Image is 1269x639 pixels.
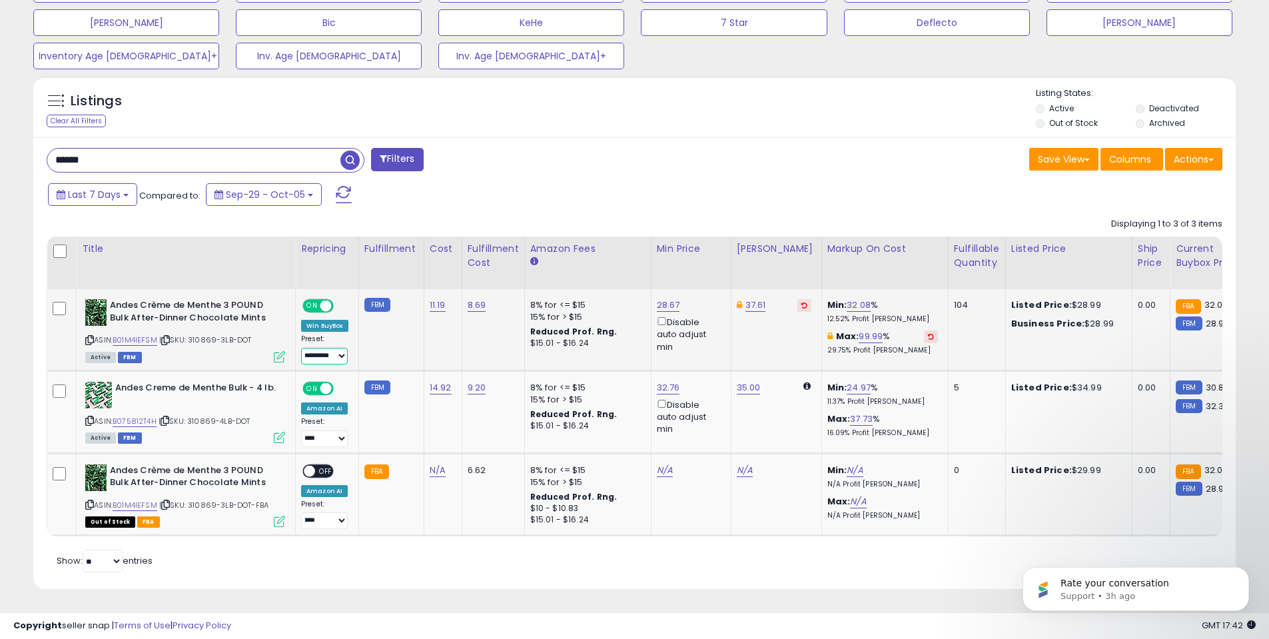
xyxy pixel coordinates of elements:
[430,464,446,477] a: N/A
[1176,242,1244,270] div: Current Buybox Price
[364,298,390,312] small: FBM
[173,619,231,632] a: Privacy Policy
[236,9,422,36] button: Bic
[1165,148,1222,171] button: Actions
[438,9,624,36] button: KeHe
[827,480,938,489] p: N/A Profit [PERSON_NAME]
[68,188,121,201] span: Last 7 Days
[226,188,305,201] span: Sep-29 - Oct-05
[1111,218,1222,231] div: Displaying 1 to 3 of 3 items
[301,402,348,414] div: Amazon AI
[301,242,353,256] div: Repricing
[844,9,1030,36] button: Deflecto
[836,330,859,342] b: Max:
[85,299,285,361] div: ASIN:
[657,299,680,312] a: 28.67
[530,326,618,337] b: Reduced Prof. Rng.
[159,500,268,510] span: | SKU: 310869-3LB-DOT-FBA
[85,299,107,326] img: 51yNQokWQjL._SL40_.jpg
[304,382,320,394] span: ON
[530,420,641,432] div: $15.01 - $16.24
[954,382,995,394] div: 5
[1176,464,1200,479] small: FBA
[82,242,290,256] div: Title
[827,332,833,340] i: This overrides the store level max markup for this listing
[1176,482,1202,496] small: FBM
[657,464,673,477] a: N/A
[137,516,160,528] span: FBA
[530,464,641,476] div: 8% for <= $15
[364,380,390,394] small: FBM
[236,43,422,69] button: Inv. Age [DEMOGRAPHIC_DATA]
[1011,382,1122,394] div: $34.99
[315,465,336,476] span: OFF
[438,43,624,69] button: Inv. Age [DEMOGRAPHIC_DATA]+
[1176,317,1202,330] small: FBM
[827,299,938,324] div: %
[530,476,641,488] div: 15% for > $15
[110,464,272,492] b: Andes Crème de Menthe 3 POUND Bulk After-Dinner Chocolate Mints
[1049,103,1074,114] label: Active
[301,417,348,447] div: Preset:
[1109,153,1151,166] span: Columns
[301,320,348,332] div: Win BuyBox
[85,352,116,363] span: All listings currently available for purchase on Amazon
[332,382,353,394] span: OFF
[1138,382,1160,394] div: 0.00
[827,381,847,394] b: Min:
[1176,380,1202,394] small: FBM
[530,311,641,323] div: 15% for > $15
[1011,464,1122,476] div: $29.99
[85,464,285,526] div: ASIN:
[430,381,452,394] a: 14.92
[13,620,231,632] div: seller snap | |
[827,464,847,476] b: Min:
[304,301,320,312] span: ON
[118,352,142,363] span: FBM
[954,299,995,311] div: 104
[657,315,721,353] div: Disable auto adjust min
[954,242,1000,270] div: Fulfillable Quantity
[1047,9,1232,36] button: [PERSON_NAME]
[1011,318,1122,330] div: $28.99
[928,333,934,340] i: Revert to store-level Max Markup
[1138,299,1160,311] div: 0.00
[85,516,135,528] span: All listings that are currently out of stock and unavailable for purchase on Amazon
[430,242,456,256] div: Cost
[1206,317,1230,330] span: 28.99
[827,382,938,406] div: %
[530,299,641,311] div: 8% for <= $15
[1011,242,1126,256] div: Listed Price
[737,242,816,256] div: [PERSON_NAME]
[827,242,943,256] div: Markup on Cost
[1149,117,1185,129] label: Archived
[1036,87,1236,100] p: Listing States:
[530,491,618,502] b: Reduced Prof. Rng.
[206,183,322,206] button: Sep-29 - Oct-05
[847,464,863,477] a: N/A
[332,301,353,312] span: OFF
[301,485,348,497] div: Amazon AI
[530,338,641,349] div: $15.01 - $16.24
[657,242,725,256] div: Min Price
[954,464,995,476] div: 0
[657,397,721,436] div: Disable auto adjust min
[530,514,641,526] div: $15.01 - $16.24
[364,242,418,256] div: Fulfillment
[1149,103,1199,114] label: Deactivated
[159,416,250,426] span: | SKU: 310869-4LB-DOT
[1011,381,1072,394] b: Listed Price:
[803,382,811,390] i: Calculated using Dynamic Max Price.
[1011,464,1072,476] b: Listed Price:
[113,500,157,511] a: B01M4IEFSM
[113,416,157,427] a: B075812T4H
[1206,381,1230,394] span: 30.89
[827,511,938,520] p: N/A Profit [PERSON_NAME]
[1011,299,1072,311] b: Listed Price:
[850,412,873,426] a: 37.73
[33,9,219,36] button: [PERSON_NAME]
[530,503,641,514] div: $10 - $10.83
[827,346,938,355] p: 29.75% Profit [PERSON_NAME]
[468,299,486,312] a: 8.69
